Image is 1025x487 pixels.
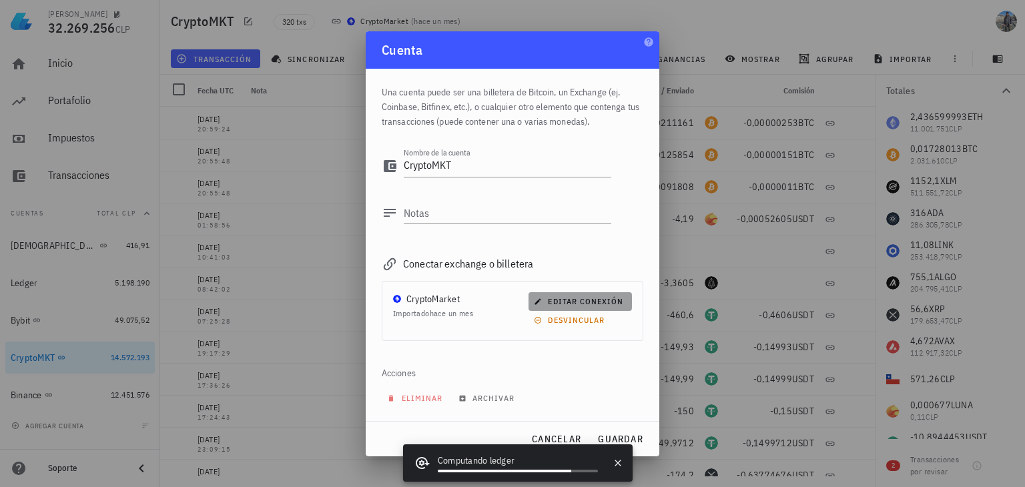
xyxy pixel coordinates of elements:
span: cancelar [531,433,581,445]
span: desvincular [537,315,605,325]
button: archivar [453,389,523,408]
div: Una cuenta puede ser una billetera de Bitcoin, un Exchange (ej. Coinbase, Bitfinex, etc.), o cual... [382,69,643,137]
div: CryptoMarket [406,292,460,306]
div: Computando ledger [438,454,598,470]
span: Importado [393,308,473,318]
button: desvincular [529,311,613,330]
button: cancelar [526,427,587,451]
label: Nombre de la cuenta [404,147,470,157]
span: archivar [461,393,515,403]
span: hace un mes [430,308,473,318]
div: Cuenta [366,31,659,69]
span: editar conexión [537,296,623,306]
div: Acciones [382,357,643,389]
button: eliminar [382,389,451,408]
img: CryptoMKT [393,295,401,303]
span: guardar [597,433,643,445]
button: editar conexión [529,292,632,311]
button: guardar [592,427,649,451]
div: Conectar exchange o billetera [382,254,643,273]
span: eliminar [390,393,442,403]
